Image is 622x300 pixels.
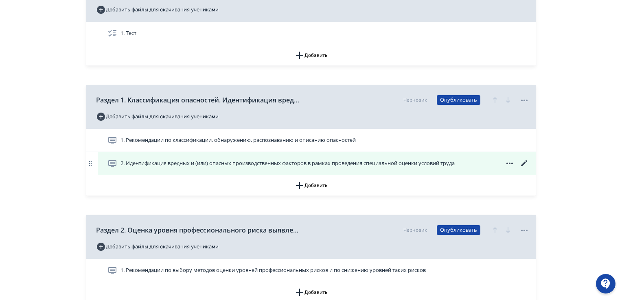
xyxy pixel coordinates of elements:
button: Добавить файлы для скачивания учениками [96,110,219,123]
span: 1. Рекомендации по классификации, обнаружению, распознаванию и описанию опасностей [120,136,356,144]
span: 2. Идентификация вредных и (или) опасных производственных факторов в рамках проведения специально... [120,159,455,167]
div: 2. Идентификация вредных и (или) опасных производственных факторов в рамках проведения специально... [86,152,536,175]
button: Опубликовать [437,95,480,105]
span: 1. Тест [120,29,136,37]
button: Добавить файлы для скачивания учениками [96,240,219,253]
div: Черновик [403,226,427,234]
button: Добавить [86,175,536,196]
div: 1. Рекомендации по выбору методов оценки уровней профессиональных рисков и по снижению уровней та... [86,259,536,282]
button: Добавить [86,45,536,65]
span: Раздел 2. Оценка уровня профессионального риска выявленных (идентифицированных) опасностей [96,225,300,235]
span: Раздел 1. Классификация опасностей. Идентификация вредных и (или) опасных производственных фактор... [96,95,300,105]
div: 1. Тест [86,22,536,45]
div: Черновик [403,96,427,104]
div: 1. Рекомендации по классификации, обнаружению, распознаванию и описанию опасностей [86,129,536,152]
button: Добавить файлы для скачивания учениками [96,3,219,16]
button: Опубликовать [437,225,480,235]
span: 1. Рекомендации по выбору методов оценки уровней профессиональных рисков и по снижению уровней та... [120,266,426,274]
